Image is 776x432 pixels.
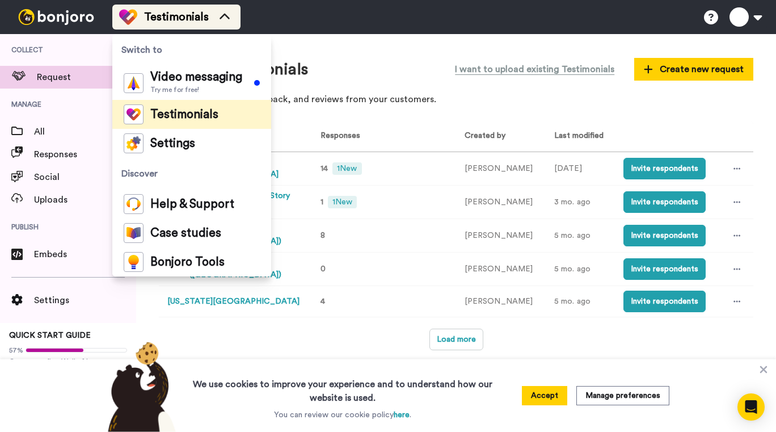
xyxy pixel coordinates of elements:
span: Social [34,170,136,184]
span: 1 New [328,196,357,208]
td: [PERSON_NAME] [456,186,546,219]
span: Settings [150,138,195,149]
span: Create your first Wall of Love [9,357,127,366]
span: Video messaging [150,72,242,83]
span: I want to upload existing Testimonials [455,62,614,76]
button: [US_STATE][GEOGRAPHIC_DATA] [167,296,300,308]
img: settings-colored.svg [124,133,144,153]
span: Bonjoro Tools [150,257,225,268]
a: here [394,411,410,419]
span: 4 [320,297,325,305]
td: [PERSON_NAME] [456,152,546,186]
h3: We use cookies to improve your experience and to understand how our website is used. [182,371,504,405]
td: 5 mo. ago [546,219,615,253]
img: bj-tools-colored.svg [124,252,144,272]
span: Settings [34,293,136,307]
span: Testimonials [150,109,218,120]
button: Invite respondents [623,191,706,213]
button: Create new request [634,58,753,81]
span: Testimonials [144,9,209,25]
img: bear-with-cookie.png [98,341,182,432]
span: Help & Support [150,199,234,210]
td: [PERSON_NAME] [456,253,546,286]
img: vm-color.svg [124,73,144,93]
td: 5 mo. ago [546,253,615,286]
button: Invite respondents [623,225,706,246]
td: 5 mo. ago [546,286,615,317]
span: 8 [320,232,325,240]
a: Testimonials [112,100,271,129]
img: case-study-colored.svg [124,223,144,243]
div: Open Intercom Messenger [737,393,765,421]
img: tm-color.svg [119,8,137,26]
button: I want to upload existing Testimonials [446,57,623,82]
button: Invite respondents [623,158,706,179]
span: Embeds [34,248,136,261]
span: 0 [320,265,326,273]
th: Last modified [546,121,615,152]
a: Case studies [112,219,271,248]
span: QUICK START GUIDE [9,332,91,339]
a: Settings [112,129,271,158]
span: 1 [320,198,323,206]
h1: Request testimonials [159,61,308,78]
button: Invite respondents [623,258,706,280]
span: Case studies [150,228,221,239]
span: Switch to [112,34,271,66]
td: [PERSON_NAME] [456,219,546,253]
span: 57% [9,346,23,355]
span: All [34,125,136,139]
td: [DATE] [546,152,615,186]
p: You can review our cookie policy . [274,409,411,421]
button: Accept [522,386,567,405]
span: Create new request [644,62,744,76]
a: Bonjoro Tools [112,248,271,276]
button: Manage preferences [576,386,669,405]
img: help-and-support-colored.svg [124,194,144,214]
span: Try me for free! [150,85,242,94]
span: Responses [316,132,360,140]
td: [PERSON_NAME] [456,286,546,317]
span: Uploads [34,193,136,207]
th: Created by [456,121,546,152]
a: Video messagingTry me for free! [112,66,271,100]
span: 1 New [332,162,361,175]
img: tm-color.svg [124,104,144,124]
a: Help & Support [112,190,271,219]
span: Discover [112,158,271,190]
button: Invite respondents [623,291,706,312]
img: bj-logo-header-white.svg [14,9,99,25]
span: Request [37,70,136,84]
span: Responses [34,148,136,161]
td: 3 mo. ago [546,186,615,219]
button: Load more [429,329,483,350]
span: 14 [320,165,328,173]
p: Gather testimonials, feedback, and reviews from your customers. [159,93,753,106]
